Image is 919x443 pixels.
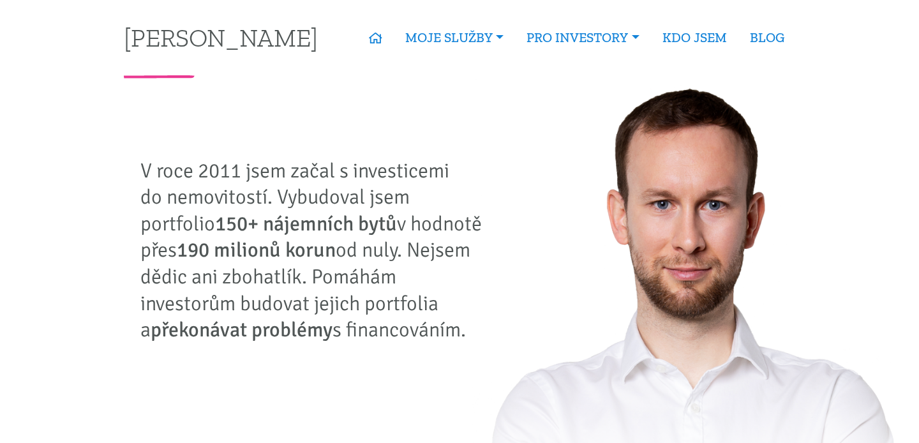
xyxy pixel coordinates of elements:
a: KDO JSEM [651,23,738,52]
strong: 190 milionů korun [177,237,336,262]
a: [PERSON_NAME] [124,25,318,50]
a: BLOG [738,23,796,52]
a: MOJE SLUŽBY [394,23,515,52]
strong: 150+ nájemních bytů [215,211,397,236]
p: V roce 2011 jsem začal s investicemi do nemovitostí. Vybudoval jsem portfolio v hodnotě přes od n... [140,158,491,343]
a: PRO INVESTORY [515,23,650,52]
strong: překonávat problémy [151,317,332,342]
